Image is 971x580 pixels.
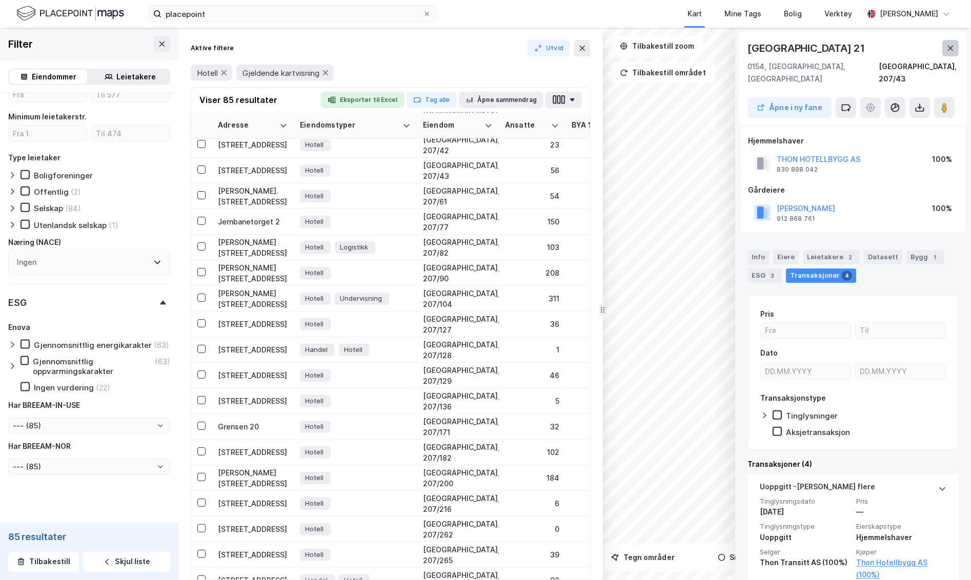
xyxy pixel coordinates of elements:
[505,267,559,278] div: 208
[572,498,641,509] div: 81 %
[161,6,423,22] input: Søk på adresse, matrikkel, gårdeiere, leietakere eller personer
[8,111,87,123] div: Minimum leietakerstr.
[321,92,404,108] button: Eksporter til Excel
[687,8,702,20] div: Kart
[423,185,493,207] div: [GEOGRAPHIC_DATA], 207/61
[760,531,850,544] div: Uoppgitt
[218,237,288,258] div: [PERSON_NAME][STREET_ADDRESS]
[218,370,288,381] div: [STREET_ADDRESS]
[760,308,774,320] div: Pris
[218,421,288,432] div: Grensen 20
[305,472,323,483] span: Hotell
[528,40,571,56] button: Utvid
[8,551,79,572] button: Tilbakestill
[191,44,234,52] div: Aktive filtere
[856,364,945,379] input: DD.MM.YYYY
[572,396,641,406] div: 100 %
[611,36,703,56] button: Tilbakestill zoom
[71,187,81,197] div: (2)
[760,347,778,359] div: Dato
[92,126,170,141] input: Til 474
[761,364,851,379] input: DD.MM.YYYY
[423,339,493,361] div: [GEOGRAPHIC_DATA], 207/128
[218,396,288,406] div: [STREET_ADDRESS]
[305,498,323,509] span: Hotell
[572,344,641,355] div: 86 %
[505,472,559,483] div: 184
[8,321,30,334] div: Enova
[305,396,323,406] span: Hotell
[218,344,288,355] div: [STREET_ADDRESS]
[8,440,71,452] div: Har BREEAM-NOR
[747,40,867,56] div: [GEOGRAPHIC_DATA] 21
[305,549,323,560] span: Hotell
[572,139,641,150] div: 83 %
[305,524,323,534] span: Hotell
[305,370,323,381] span: Hotell
[34,171,93,180] div: Boligforeninger
[9,459,170,474] input: ClearOpen
[864,250,902,264] div: Datasett
[218,120,275,130] div: Adresse
[423,442,493,463] div: [GEOGRAPHIC_DATA], 207/182
[34,203,63,213] div: Selskap
[305,344,328,355] span: Handel
[572,421,641,432] div: 100 %
[505,165,559,176] div: 56
[845,252,856,262] div: 2
[505,319,559,329] div: 36
[879,60,959,85] div: [GEOGRAPHIC_DATA], 207/43
[96,383,110,392] div: (22)
[154,340,169,350] div: (63)
[505,344,559,355] div: 1
[505,396,559,406] div: 5
[760,497,850,506] span: Tinglysningsdato
[340,293,382,304] span: Undervisning
[856,497,946,506] span: Pris
[423,314,493,335] div: [GEOGRAPHIC_DATA], 207/127
[8,36,33,52] div: Filter
[423,120,480,130] div: Eiendom
[505,242,559,253] div: 103
[856,531,946,544] div: Hjemmelshaver
[747,250,769,264] div: Info
[572,370,641,381] div: 88 %
[32,71,77,83] div: Eiendommer
[932,202,952,215] div: 100%
[505,120,547,130] div: Ansatte
[761,323,851,338] input: Fra
[505,498,559,509] div: 6
[8,399,80,411] div: Har BREEAM-IN-USE
[305,165,323,176] span: Hotell
[760,522,850,531] span: Tinglysningstype
[423,365,493,386] div: [GEOGRAPHIC_DATA], 207/129
[218,139,288,150] div: [STREET_ADDRESS]
[423,467,493,489] div: [GEOGRAPHIC_DATA], 207/200
[305,139,323,150] span: Hotell
[423,544,493,566] div: [GEOGRAPHIC_DATA], 207/265
[777,165,818,174] div: 830 898 042
[218,498,288,509] div: [STREET_ADDRESS]
[760,548,850,556] span: Selger
[572,120,629,130] div: BYA %
[747,268,782,283] div: ESG
[747,458,959,470] div: Transaksjoner (4)
[92,87,170,102] input: Til 577
[691,547,778,568] button: Sirkel
[760,506,850,518] div: [DATE]
[760,392,826,404] div: Transaksjonstype
[824,8,852,20] div: Verktøy
[505,216,559,227] div: 150
[423,519,493,540] div: [GEOGRAPHIC_DATA], 207/262
[8,531,170,543] div: 85 resultater
[344,344,362,355] span: Hotell
[305,216,323,227] span: Hotell
[748,135,958,147] div: Hjemmelshaver
[459,92,544,108] button: Åpne sammendrag
[505,421,559,432] div: 32
[505,191,559,201] div: 54
[9,418,170,433] input: ClearOpen
[242,68,319,78] span: Gjeldende kartvisning
[8,236,61,248] div: Næring (NACE)
[906,250,944,264] div: Bygg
